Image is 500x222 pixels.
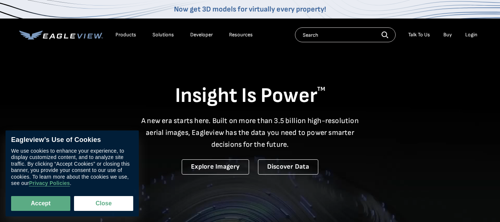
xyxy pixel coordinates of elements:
[11,136,133,144] div: Eagleview’s Use of Cookies
[258,159,318,175] a: Discover Data
[190,32,213,38] a: Developer
[317,86,325,93] sup: TM
[408,32,430,38] div: Talk To Us
[29,180,70,187] a: Privacy Policies
[19,83,481,109] h1: Insight Is Power
[11,148,133,187] div: We use cookies to enhance your experience, to display customized content, and to analyze site tra...
[152,32,174,38] div: Solutions
[182,159,249,175] a: Explore Imagery
[443,32,452,38] a: Buy
[229,32,253,38] div: Resources
[115,32,136,38] div: Products
[137,115,363,150] p: A new era starts here. Built on more than 3.5 billion high-resolution aerial images, Eagleview ha...
[174,5,326,14] a: Now get 3D models for virtually every property!
[74,196,133,211] button: Close
[295,27,396,42] input: Search
[465,32,477,38] div: Login
[11,196,70,211] button: Accept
